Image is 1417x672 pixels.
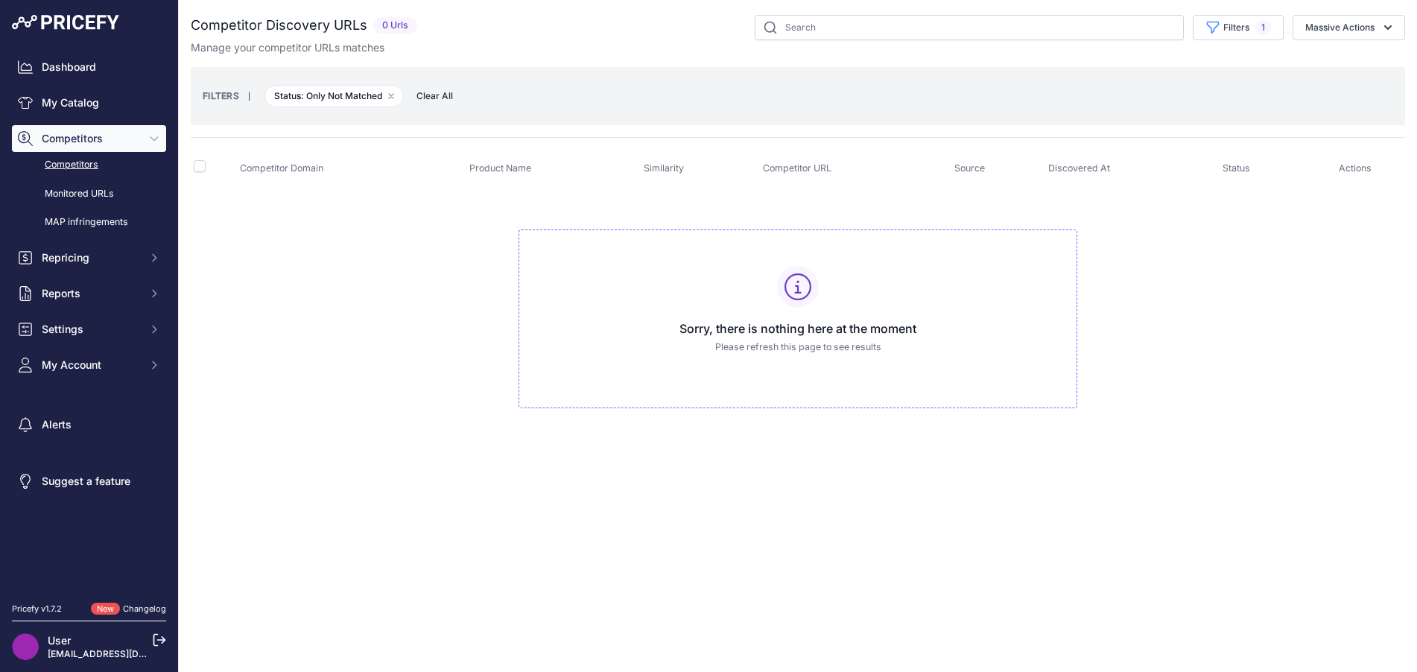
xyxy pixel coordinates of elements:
[1048,162,1110,174] span: Discovered At
[1339,162,1372,174] span: Actions
[123,603,166,614] a: Changelog
[48,648,203,659] a: [EMAIL_ADDRESS][DOMAIN_NAME]
[12,181,166,207] a: Monitored URLs
[12,411,166,438] a: Alerts
[531,320,1065,337] h3: Sorry, there is nothing here at the moment
[240,162,323,174] span: Competitor Domain
[42,286,139,301] span: Reports
[91,603,120,615] span: New
[373,17,417,34] span: 0 Urls
[12,89,166,116] a: My Catalog
[191,40,384,55] p: Manage your competitor URLs matches
[42,250,139,265] span: Repricing
[1193,15,1284,40] button: Filters1
[12,54,166,80] a: Dashboard
[12,603,62,615] div: Pricefy v1.7.2
[12,209,166,235] a: MAP infringements
[12,125,166,152] button: Competitors
[12,280,166,307] button: Reports
[12,54,166,585] nav: Sidebar
[42,131,139,146] span: Competitors
[239,92,259,101] small: |
[12,152,166,178] a: Competitors
[755,15,1184,40] input: Search
[1255,20,1271,35] span: 1
[644,162,684,174] span: Similarity
[469,162,531,174] span: Product Name
[264,85,404,107] span: Status: Only Not Matched
[409,89,460,104] button: Clear All
[12,352,166,378] button: My Account
[42,358,139,373] span: My Account
[12,468,166,495] a: Suggest a feature
[203,90,239,101] small: FILTERS
[531,340,1065,355] p: Please refresh this page to see results
[1293,15,1405,40] button: Massive Actions
[12,316,166,343] button: Settings
[1223,162,1250,174] span: Status
[954,162,985,174] span: Source
[48,634,71,647] a: User
[12,15,119,30] img: Pricefy Logo
[191,15,367,36] h2: Competitor Discovery URLs
[763,162,831,174] span: Competitor URL
[42,322,139,337] span: Settings
[12,244,166,271] button: Repricing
